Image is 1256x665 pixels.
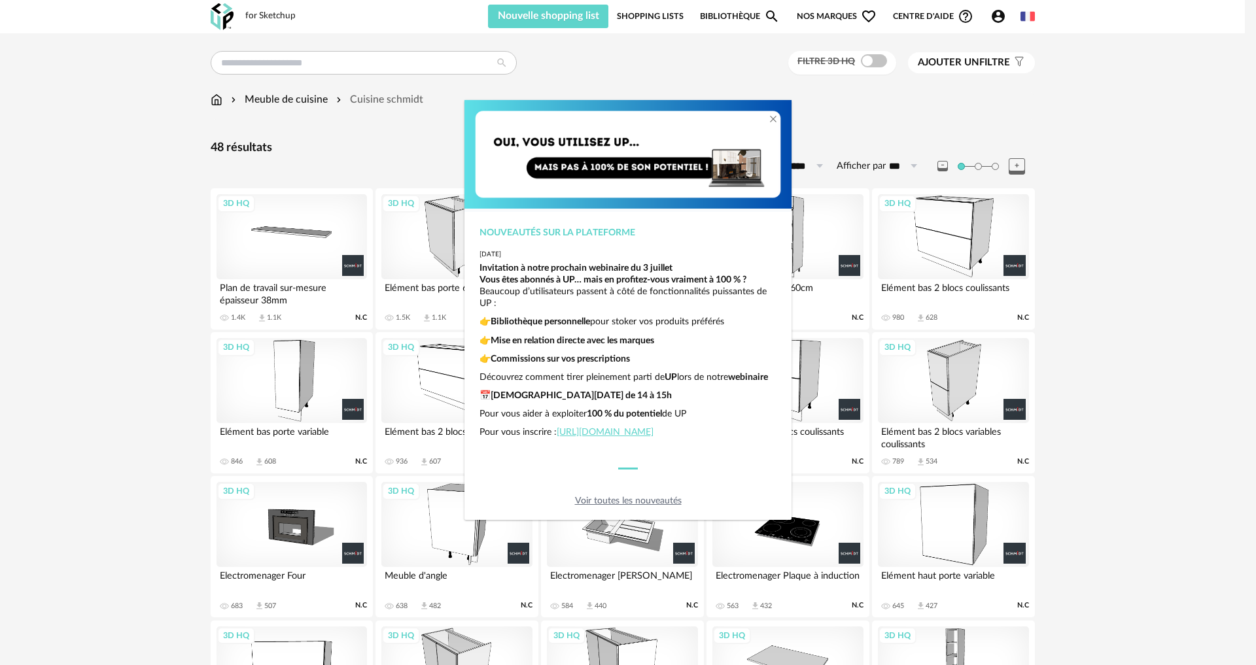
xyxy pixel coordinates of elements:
strong: UP [665,373,677,382]
div: [DATE] [480,250,777,259]
p: 📅 [480,390,777,401]
strong: [DEMOGRAPHIC_DATA][DATE] de 14 à 15h [491,391,672,400]
p: Pour vous inscrire : [480,426,777,438]
strong: webinaire [728,373,768,382]
div: Nouveautés sur la plateforme [480,227,777,239]
p: 👉 [480,353,777,365]
strong: 100 % du potentiel [587,409,662,418]
strong: Mise en relation directe avec les marques [491,336,654,345]
div: Invitation à notre prochain webinaire du 3 juillet [480,262,777,274]
strong: Bibliothèque personnelle [491,317,590,326]
p: Beaucoup d’utilisateurs passent à côté de fonctionnalités puissantes de UP : [480,274,777,310]
a: Voir toutes les nouveautés [575,496,682,505]
p: 👉 pour stoker vos produits préférés [480,316,777,328]
img: Copie%20de%20Orange%20Yellow%20Gradient%20Minimal%20Coming%20Soon%20Email%20Header%20(1)%20(1).png [464,100,792,209]
strong: Commissions sur vos prescriptions [491,354,630,364]
div: dialog [464,100,792,520]
p: 👉 [480,335,777,347]
a: [URL][DOMAIN_NAME] [557,428,654,437]
p: Pour vous aider à exploiter de UP [480,408,777,420]
strong: Vous êtes abonnés à UP… mais en profitez-vous vraiment à 100 % ? [480,275,746,284]
button: Close [768,113,778,127]
p: Découvrez comment tirer pleinement parti de lors de notre [480,371,777,383]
